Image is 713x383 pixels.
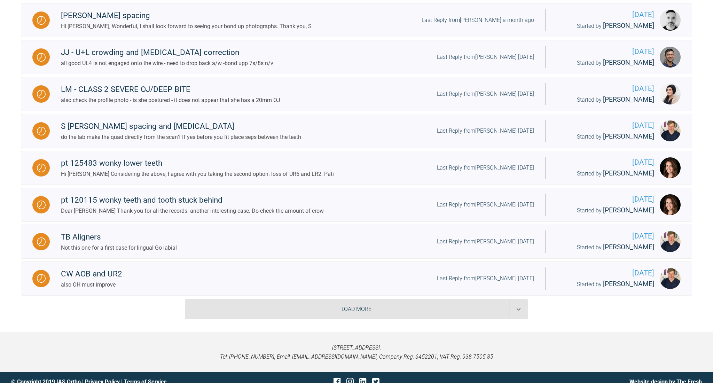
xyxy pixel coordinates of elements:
[437,237,534,246] div: Last Reply from [PERSON_NAME] [DATE]
[557,194,654,205] span: [DATE]
[557,230,654,242] span: [DATE]
[660,231,681,252] img: Jack Gardner
[660,120,681,141] img: Jack Gardner
[21,188,692,222] a: Waitingpt 120115 wonky teeth and tooth stuck behindDear [PERSON_NAME] Thank you for all the recor...
[37,53,46,62] img: Waiting
[11,343,702,361] p: [STREET_ADDRESS]. Tel: [PHONE_NUMBER], Email: [EMAIL_ADDRESS][DOMAIN_NAME], Company Reg: 6452201,...
[557,267,654,279] span: [DATE]
[422,16,534,25] div: Last Reply from [PERSON_NAME] a month ago
[437,53,534,62] div: Last Reply from [PERSON_NAME] [DATE]
[61,59,273,68] div: all good UL4 is not engaged onto the wire - need to drop back a/w -bond upp 7s/8s n/v
[557,205,654,216] div: Started by
[21,3,692,37] a: Waiting[PERSON_NAME] spacingHi [PERSON_NAME], Wonderful, I shall look forward to seeing your bond...
[603,206,654,214] span: [PERSON_NAME]
[21,40,692,74] a: WaitingJJ - U+L crowding and [MEDICAL_DATA] correctionall good UL4 is not engaged onto the wire -...
[557,157,654,168] span: [DATE]
[660,47,681,68] img: Adam Moosa
[21,261,692,296] a: WaitingCW AOB and UR2also OH must improveLast Reply from[PERSON_NAME] [DATE][DATE]Started by [PER...
[437,274,534,283] div: Last Reply from [PERSON_NAME] [DATE]
[21,225,692,259] a: WaitingTB AlignersNot this one for a first case for lingual Go labialLast Reply from[PERSON_NAME]...
[437,163,534,172] div: Last Reply from [PERSON_NAME] [DATE]
[61,268,122,280] div: CW AOB and UR2
[603,22,654,30] span: [PERSON_NAME]
[603,95,654,103] span: [PERSON_NAME]
[660,84,681,104] img: Attiya Ahmed
[557,131,654,142] div: Started by
[61,46,273,59] div: JJ - U+L crowding and [MEDICAL_DATA] correction
[437,126,534,135] div: Last Reply from [PERSON_NAME] [DATE]
[61,157,334,170] div: pt 125483 wonky lower teeth
[660,157,681,178] img: Alexandra Lee
[37,127,46,135] img: Waiting
[61,194,324,206] div: pt 120115 wonky teeth and tooth stuck behind
[603,132,654,140] span: [PERSON_NAME]
[61,170,334,179] div: Hi [PERSON_NAME] Considering the above, I agree with you taking the second option: loss of UR6 an...
[61,243,177,252] div: Not this one for a first case for lingual Go labial
[557,83,654,94] span: [DATE]
[21,77,692,111] a: WaitingLM - CLASS 2 SEVERE OJ/DEEP BITEalso check the profile photo - is she postured - it does n...
[557,242,654,253] div: Started by
[557,279,654,290] div: Started by
[557,9,654,21] span: [DATE]
[61,22,312,31] div: Hi [PERSON_NAME], Wonderful, I shall look forward to seeing your bond up photographs. Thank you, S
[61,9,312,22] div: [PERSON_NAME] spacing
[37,274,46,283] img: Waiting
[557,120,654,131] span: [DATE]
[437,89,534,99] div: Last Reply from [PERSON_NAME] [DATE]
[603,280,654,288] span: [PERSON_NAME]
[61,206,324,216] div: Dear [PERSON_NAME] Thank you for all the records: another interesting case. Do check the amount o...
[21,114,692,148] a: WaitingS [PERSON_NAME] spacing and [MEDICAL_DATA]do the lab make the quad directly from the scan?...
[660,10,681,31] img: Derek Lombard
[61,83,280,96] div: LM - CLASS 2 SEVERE OJ/DEEP BITE
[37,201,46,209] img: Waiting
[61,96,280,105] div: also check the profile photo - is she postured - it does not appear that she has a 20mm OJ
[37,90,46,99] img: Waiting
[660,268,681,289] img: Jack Gardner
[37,164,46,172] img: Waiting
[603,58,654,67] span: [PERSON_NAME]
[603,169,654,177] span: [PERSON_NAME]
[61,280,122,289] div: also OH must improve
[61,120,301,133] div: S [PERSON_NAME] spacing and [MEDICAL_DATA]
[557,21,654,31] div: Started by
[61,133,301,142] div: do the lab make the quad directly from the scan? If yes before you fit place seps between the teeth
[37,237,46,246] img: Waiting
[185,299,528,319] div: Load More
[557,168,654,179] div: Started by
[21,151,692,185] a: Waitingpt 125483 wonky lower teethHi [PERSON_NAME] Considering the above, I agree with you taking...
[37,16,46,25] img: Waiting
[557,94,654,105] div: Started by
[603,243,654,251] span: [PERSON_NAME]
[557,46,654,57] span: [DATE]
[557,57,654,68] div: Started by
[660,194,681,215] img: Alexandra Lee
[61,231,177,243] div: TB Aligners
[437,200,534,209] div: Last Reply from [PERSON_NAME] [DATE]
